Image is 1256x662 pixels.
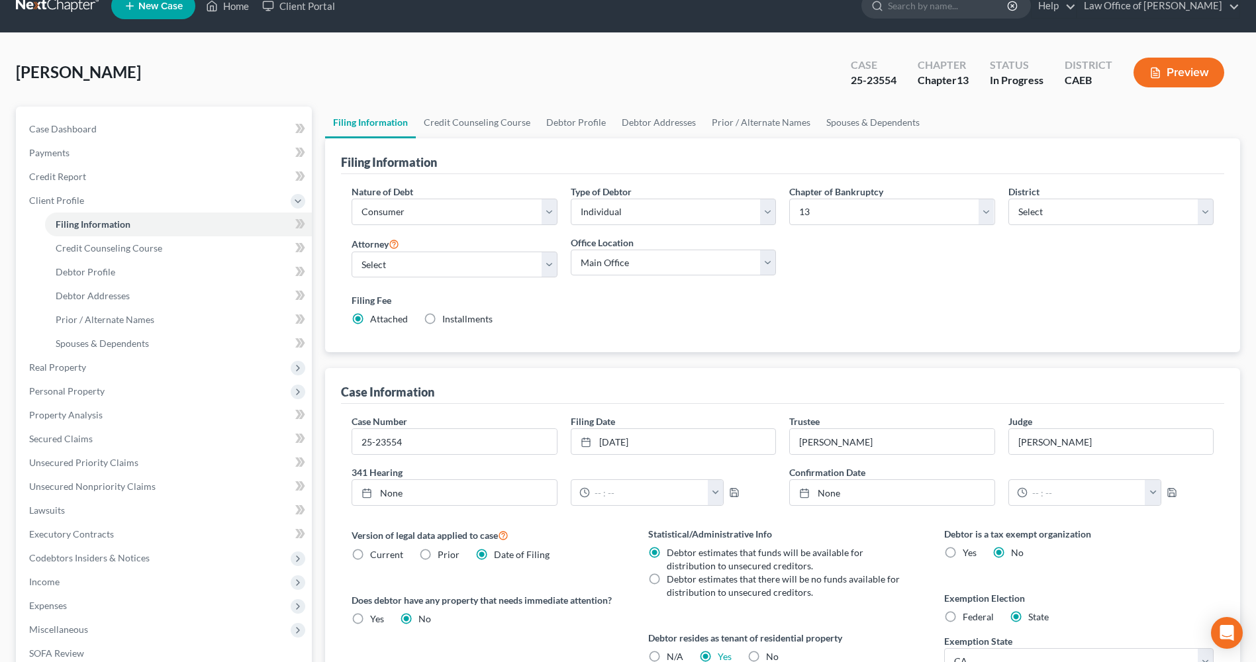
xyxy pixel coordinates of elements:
div: Filing Information [341,154,437,170]
input: -- : -- [590,480,708,505]
a: Credit Report [19,165,312,189]
label: Trustee [789,414,820,428]
span: Miscellaneous [29,624,88,635]
div: District [1065,58,1112,73]
span: Case Dashboard [29,123,97,134]
label: Exemption State [944,634,1012,648]
span: Property Analysis [29,409,103,420]
a: Spouses & Dependents [818,107,928,138]
label: Exemption Election [944,591,1214,605]
span: Debtor estimates that funds will be available for distribution to unsecured creditors. [667,547,863,571]
a: Debtor Addresses [45,284,312,308]
a: Payments [19,141,312,165]
span: Client Profile [29,195,84,206]
a: Yes [718,651,732,662]
label: Debtor resides as tenant of residential property [648,631,918,645]
a: Credit Counseling Course [416,107,538,138]
div: Status [990,58,1043,73]
span: [PERSON_NAME] [16,62,141,81]
span: Credit Counseling Course [56,242,162,254]
a: Prior / Alternate Names [704,107,818,138]
input: -- : -- [1028,480,1146,505]
div: Chapter [918,73,969,88]
a: Prior / Alternate Names [45,308,312,332]
a: Filing Information [45,213,312,236]
span: Prior / Alternate Names [56,314,154,325]
span: Date of Filing [494,549,550,560]
span: Spouses & Dependents [56,338,149,349]
span: No [1011,547,1024,558]
label: Does debtor have any property that needs immediate attention? [352,593,621,607]
label: Attorney [352,236,399,252]
a: Lawsuits [19,498,312,522]
div: 25-23554 [851,73,896,88]
label: Debtor is a tax exempt organization [944,527,1214,541]
label: Confirmation Date [783,465,1220,479]
a: Secured Claims [19,427,312,451]
input: -- [790,429,994,454]
label: 341 Hearing [345,465,783,479]
span: 13 [957,73,969,86]
a: [DATE] [571,429,775,454]
button: Preview [1134,58,1224,87]
a: Executory Contracts [19,522,312,546]
a: Filing Information [325,107,416,138]
label: Chapter of Bankruptcy [789,185,883,199]
span: Income [29,576,60,587]
label: Nature of Debt [352,185,413,199]
span: Unsecured Priority Claims [29,457,138,468]
span: Personal Property [29,385,105,397]
span: Federal [963,611,994,622]
a: Unsecured Priority Claims [19,451,312,475]
a: Debtor Profile [45,260,312,284]
label: Type of Debtor [571,185,632,199]
label: Office Location [571,236,634,250]
a: Spouses & Dependents [45,332,312,355]
a: Debtor Addresses [614,107,704,138]
span: Installments [442,313,493,324]
div: Case [851,58,896,73]
span: Yes [370,613,384,624]
span: Expenses [29,600,67,611]
span: Lawsuits [29,504,65,516]
a: Credit Counseling Course [45,236,312,260]
a: Debtor Profile [538,107,614,138]
input: Enter case number... [352,429,556,454]
a: None [352,480,556,505]
span: Yes [963,547,977,558]
span: Filing Information [56,218,130,230]
a: Unsecured Nonpriority Claims [19,475,312,498]
span: SOFA Review [29,647,84,659]
label: District [1008,185,1039,199]
div: Case Information [341,384,434,400]
span: Prior [438,549,459,560]
span: No [418,613,431,624]
span: Secured Claims [29,433,93,444]
span: Credit Report [29,171,86,182]
label: Version of legal data applied to case [352,527,621,543]
span: Debtor Addresses [56,290,130,301]
label: Filing Date [571,414,615,428]
a: Case Dashboard [19,117,312,141]
span: New Case [138,1,183,11]
span: Attached [370,313,408,324]
div: CAEB [1065,73,1112,88]
span: Codebtors Insiders & Notices [29,552,150,563]
span: Debtor Profile [56,266,115,277]
span: Unsecured Nonpriority Claims [29,481,156,492]
span: Real Property [29,361,86,373]
a: None [790,480,994,505]
label: Statistical/Administrative Info [648,527,918,541]
div: Open Intercom Messenger [1211,617,1243,649]
span: No [766,651,779,662]
span: N/A [667,651,683,662]
span: Current [370,549,403,560]
input: -- [1009,429,1213,454]
div: Chapter [918,58,969,73]
span: Payments [29,147,70,158]
label: Filing Fee [352,293,1214,307]
span: Debtor estimates that there will be no funds available for distribution to unsecured creditors. [667,573,900,598]
a: Property Analysis [19,403,312,427]
label: Case Number [352,414,407,428]
label: Judge [1008,414,1032,428]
